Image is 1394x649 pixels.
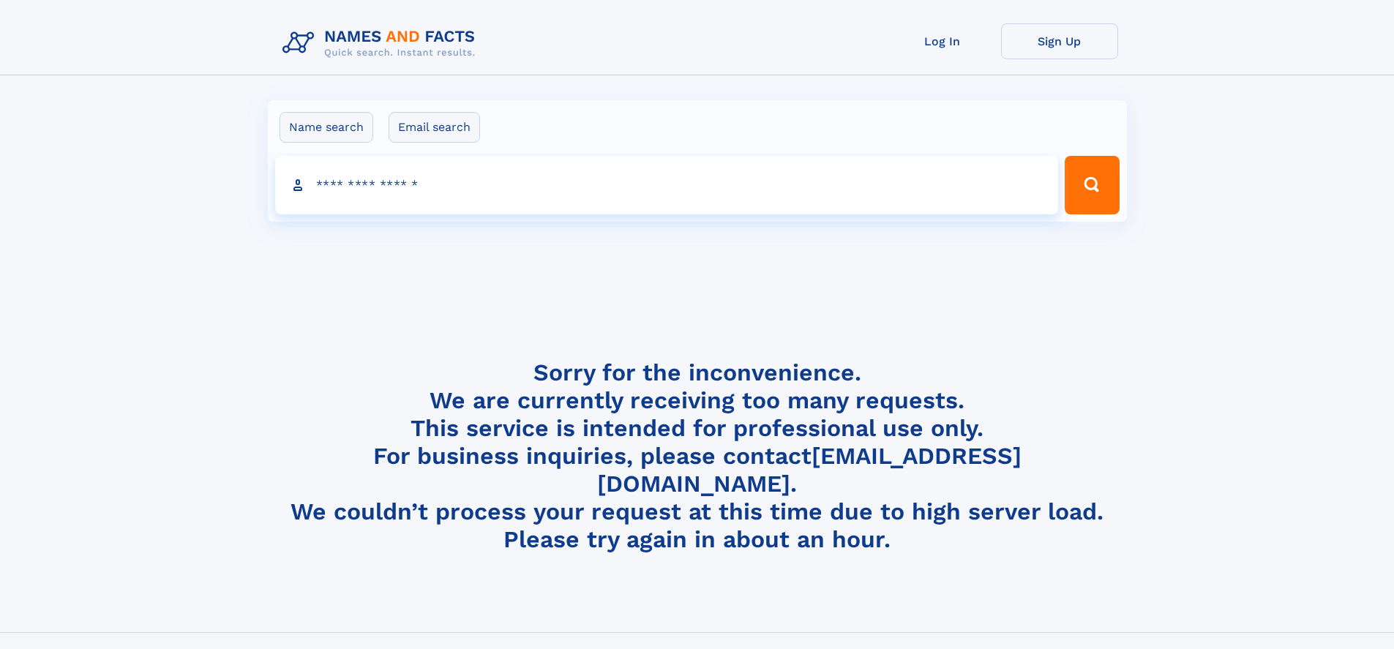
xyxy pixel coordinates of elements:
[280,112,373,143] label: Name search
[597,442,1022,498] a: [EMAIL_ADDRESS][DOMAIN_NAME]
[277,359,1118,554] h4: Sorry for the inconvenience. We are currently receiving too many requests. This service is intend...
[389,112,480,143] label: Email search
[275,156,1059,214] input: search input
[277,23,487,63] img: Logo Names and Facts
[1001,23,1118,59] a: Sign Up
[1065,156,1119,214] button: Search Button
[884,23,1001,59] a: Log In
